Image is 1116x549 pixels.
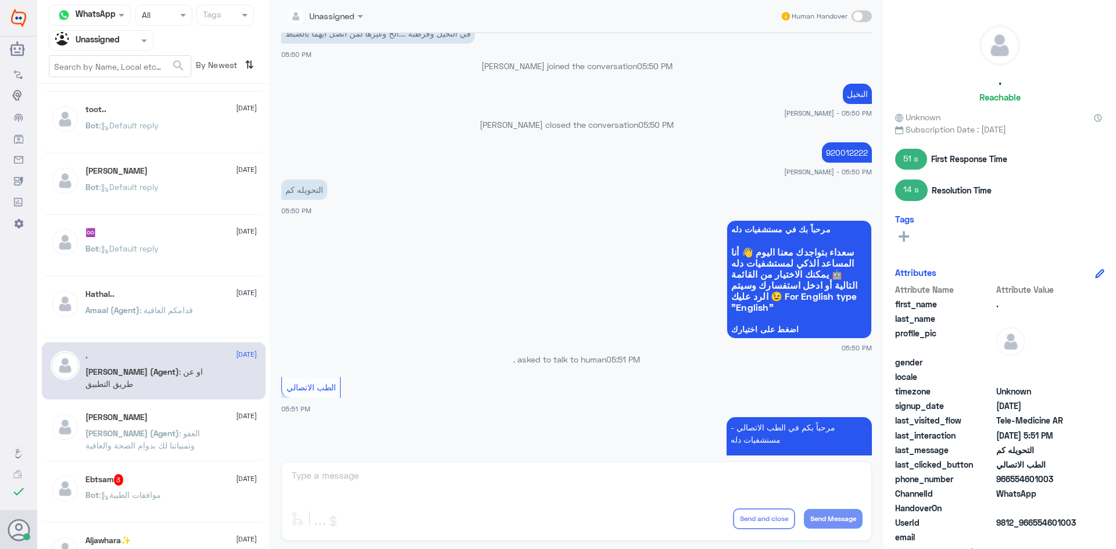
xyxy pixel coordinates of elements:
[55,6,73,24] img: whatsapp.png
[996,385,1081,397] span: Unknown
[85,182,99,192] span: Bot
[996,444,1081,456] span: التحويله كم
[281,23,475,44] p: 24/8/2025, 5:50 PM
[85,428,179,438] span: [PERSON_NAME] (Agent)
[85,166,148,176] h5: Ali Ahmmed
[191,55,240,78] span: By Newest
[932,184,992,196] span: Resolution Time
[114,474,124,486] span: 3
[236,164,257,175] span: [DATE]
[281,119,872,131] p: [PERSON_NAME] closed the conversation
[996,284,1081,296] span: Attribute Value
[51,351,80,380] img: defaultAdmin.png
[236,103,257,113] span: [DATE]
[85,305,139,315] span: Amaal (Agent)
[895,444,994,456] span: last_message
[996,400,1081,412] span: 2025-08-24T14:39:17.698Z
[236,411,257,421] span: [DATE]
[85,289,115,299] h5: Hathal..
[996,473,1081,485] span: 966554601003
[638,120,674,130] span: 05:50 PM
[996,356,1081,368] span: null
[236,226,257,236] span: [DATE]
[895,531,994,543] span: email
[895,371,994,383] span: locale
[236,473,257,484] span: [DATE]
[51,166,80,195] img: defaultAdmin.png
[85,536,131,546] h5: Aljawhara✨
[996,414,1081,426] span: Tele-Medicine AR
[895,356,994,368] span: gender
[784,108,872,118] span: [PERSON_NAME] - 05:50 PM
[139,305,193,315] span: : قدامكم العافية
[999,74,1001,88] h5: .
[996,327,1025,356] img: defaultAdmin.png
[931,153,1007,165] span: First Response Time
[637,61,673,71] span: 05:50 PM
[55,32,73,49] img: Unassigned.svg
[895,267,936,278] h6: Attributes
[236,349,257,360] span: [DATE]
[895,214,914,224] h6: Tags
[85,351,88,361] h5: .
[99,243,159,253] span: : Default reply
[895,502,994,514] span: HandoverOn
[731,225,867,234] span: مرحباً بك في مستشفيات دله
[822,142,872,163] p: 24/8/2025, 5:50 PM
[843,84,872,104] p: 24/8/2025, 5:50 PM
[12,485,26,498] i: check
[236,534,257,544] span: [DATE]
[85,490,99,500] span: Bot
[171,56,185,76] button: search
[99,182,159,192] span: : Default reply
[895,111,940,123] span: Unknown
[201,8,221,23] div: Tags
[85,474,124,486] h5: Ebtsam
[996,458,1081,471] span: الطب الاتصالي
[895,327,994,354] span: profile_pic
[281,207,312,214] span: 05:50 PM
[842,343,872,353] span: 05:50 PM
[996,487,1081,500] span: 2
[895,180,928,200] span: 14 s
[979,92,1021,102] h6: Reachable
[895,458,994,471] span: last_clicked_button
[895,487,994,500] span: ChannelId
[85,105,106,114] h5: toot..
[49,56,191,77] input: Search by Name, Local etc…
[792,11,847,21] span: Human Handover
[287,382,336,392] span: الطب الاتصالي
[895,400,994,412] span: signup_date
[236,288,257,298] span: [DATE]
[895,385,994,397] span: timezone
[784,167,872,177] span: [PERSON_NAME] - 05:50 PM
[895,123,1104,135] span: Subscription Date : [DATE]
[51,412,80,442] img: defaultAdmin.png
[245,55,254,74] i: ⇅
[51,474,80,503] img: defaultAdmin.png
[731,246,867,313] span: سعداء بتواجدك معنا اليوم 👋 أنا المساعد الذكي لمستشفيات دله 🤖 يمكنك الاختيار من القائمة التالية أو...
[171,59,185,73] span: search
[85,367,179,376] span: [PERSON_NAME] (Agent)
[85,243,99,253] span: Bot
[99,490,161,500] span: : موافقات الطبية
[996,531,1081,543] span: null
[895,284,994,296] span: Attribute Name
[996,298,1081,310] span: .
[895,473,994,485] span: phone_number
[996,502,1081,514] span: null
[281,51,312,58] span: 05:50 PM
[895,516,994,529] span: UserId
[727,417,872,474] p: 24/8/2025, 5:51 PM
[895,149,927,170] span: 51 s
[731,325,867,334] span: اضغط على اختيارك
[895,298,994,310] span: first_name
[996,371,1081,383] span: null
[99,120,159,130] span: : Default reply
[281,405,310,412] span: 05:51 PM
[980,26,1020,65] img: defaultAdmin.png
[11,9,26,27] img: Widebot Logo
[895,429,994,442] span: last_interaction
[51,228,80,257] img: defaultAdmin.png
[895,414,994,426] span: last_visited_flow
